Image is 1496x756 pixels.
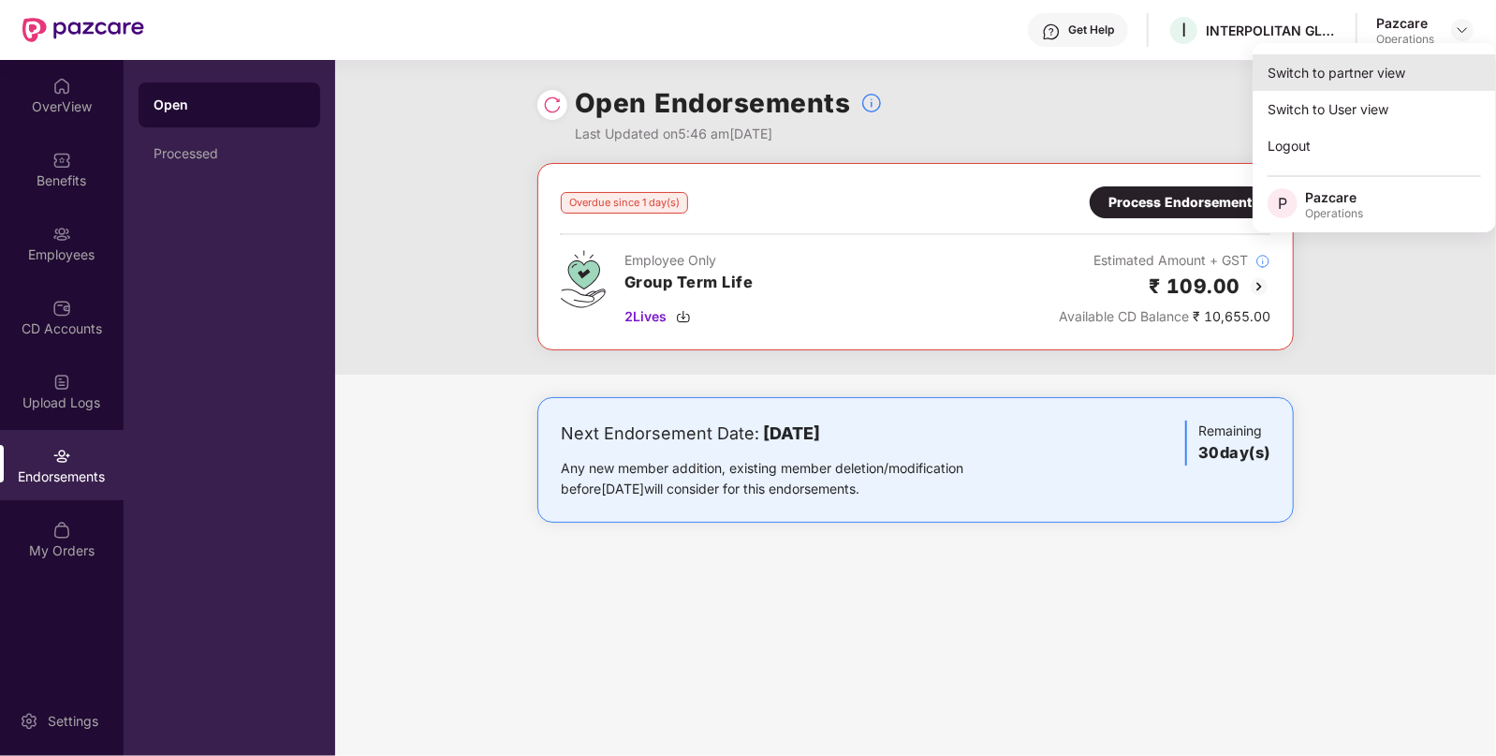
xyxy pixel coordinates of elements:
div: Any new member addition, existing member deletion/modification before [DATE] will consider for th... [561,458,1022,499]
img: svg+xml;base64,PHN2ZyBpZD0iTXlfT3JkZXJzIiBkYXRhLW5hbWU9Ik15IE9yZGVycyIgeG1sbnM9Imh0dHA6Ly93d3cudz... [52,521,71,540]
div: Process Endorsement [1108,192,1252,213]
img: svg+xml;base64,PHN2ZyB4bWxucz0iaHR0cDovL3d3dy53My5vcmcvMjAwMC9zdmciIHdpZHRoPSI0Ny43MTQiIGhlaWdodD... [561,250,606,308]
div: Processed [154,146,305,161]
div: INTERPOLITAN GLOBAL PRIVATE LIMITED [1206,22,1337,39]
div: Settings [42,712,104,731]
div: Switch to partner view [1253,54,1496,91]
div: Employee Only [624,250,754,271]
div: Switch to User view [1253,91,1496,127]
h3: Group Term Life [624,271,754,295]
img: svg+xml;base64,PHN2ZyBpZD0iSG9tZSIgeG1sbnM9Imh0dHA6Ly93d3cudzMub3JnLzIwMDAvc3ZnIiB3aWR0aD0iMjAiIG... [52,77,71,96]
span: P [1278,192,1287,215]
h1: Open Endorsements [575,82,851,124]
span: I [1181,19,1186,41]
img: New Pazcare Logo [22,18,144,42]
img: svg+xml;base64,PHN2ZyBpZD0iU2V0dGluZy0yMHgyMCIgeG1sbnM9Imh0dHA6Ly93d3cudzMub3JnLzIwMDAvc3ZnIiB3aW... [20,712,38,731]
div: Next Endorsement Date: [561,421,1022,447]
div: Overdue since 1 day(s) [561,192,688,214]
div: Get Help [1068,22,1114,37]
img: svg+xml;base64,PHN2ZyBpZD0iSW5mb18tXzMyeDMyIiBkYXRhLW5hbWU9IkluZm8gLSAzMngzMiIgeG1sbnM9Imh0dHA6Ly... [1255,254,1270,269]
img: svg+xml;base64,PHN2ZyBpZD0iQmFjay0yMHgyMCIgeG1sbnM9Imh0dHA6Ly93d3cudzMub3JnLzIwMDAvc3ZnIiB3aWR0aD... [1248,275,1270,298]
h3: 30 day(s) [1198,441,1270,466]
div: Logout [1253,127,1496,164]
div: Remaining [1185,421,1270,466]
div: Last Updated on 5:46 am[DATE] [575,124,883,144]
div: Open [154,96,305,114]
img: svg+xml;base64,PHN2ZyBpZD0iSGVscC0zMngzMiIgeG1sbnM9Imh0dHA6Ly93d3cudzMub3JnLzIwMDAvc3ZnIiB3aWR0aD... [1042,22,1061,41]
div: Pazcare [1376,14,1434,32]
b: [DATE] [763,423,820,443]
div: Estimated Amount + GST [1059,250,1270,271]
div: Operations [1376,32,1434,47]
img: svg+xml;base64,PHN2ZyBpZD0iRW5kb3JzZW1lbnRzIiB4bWxucz0iaHR0cDovL3d3dy53My5vcmcvMjAwMC9zdmciIHdpZH... [52,447,71,466]
img: svg+xml;base64,PHN2ZyBpZD0iRHJvcGRvd24tMzJ4MzIiIHhtbG5zPSJodHRwOi8vd3d3LnczLm9yZy8yMDAwL3N2ZyIgd2... [1455,22,1470,37]
img: svg+xml;base64,PHN2ZyBpZD0iQmVuZWZpdHMiIHhtbG5zPSJodHRwOi8vd3d3LnczLm9yZy8yMDAwL3N2ZyIgd2lkdGg9Ij... [52,151,71,170]
img: svg+xml;base64,PHN2ZyBpZD0iSW5mb18tXzMyeDMyIiBkYXRhLW5hbWU9IkluZm8gLSAzMngzMiIgeG1sbnM9Imh0dHA6Ly... [860,92,883,114]
img: svg+xml;base64,PHN2ZyBpZD0iQ0RfQWNjb3VudHMiIGRhdGEtbmFtZT0iQ0QgQWNjb3VudHMiIHhtbG5zPSJodHRwOi8vd3... [52,299,71,318]
span: Available CD Balance [1059,308,1189,324]
img: svg+xml;base64,PHN2ZyBpZD0iVXBsb2FkX0xvZ3MiIGRhdGEtbmFtZT0iVXBsb2FkIExvZ3MiIHhtbG5zPSJodHRwOi8vd3... [52,373,71,392]
h2: ₹ 109.00 [1149,271,1240,302]
img: svg+xml;base64,PHN2ZyBpZD0iRW1wbG95ZWVzIiB4bWxucz0iaHR0cDovL3d3dy53My5vcmcvMjAwMC9zdmciIHdpZHRoPS... [52,225,71,244]
span: 2 Lives [624,306,667,327]
img: svg+xml;base64,PHN2ZyBpZD0iRG93bmxvYWQtMzJ4MzIiIHhtbG5zPSJodHRwOi8vd3d3LnczLm9yZy8yMDAwL3N2ZyIgd2... [676,309,691,324]
div: ₹ 10,655.00 [1059,306,1270,327]
img: svg+xml;base64,PHN2ZyBpZD0iUmVsb2FkLTMyeDMyIiB4bWxucz0iaHR0cDovL3d3dy53My5vcmcvMjAwMC9zdmciIHdpZH... [543,96,562,114]
div: Operations [1305,206,1363,221]
div: Pazcare [1305,188,1363,206]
